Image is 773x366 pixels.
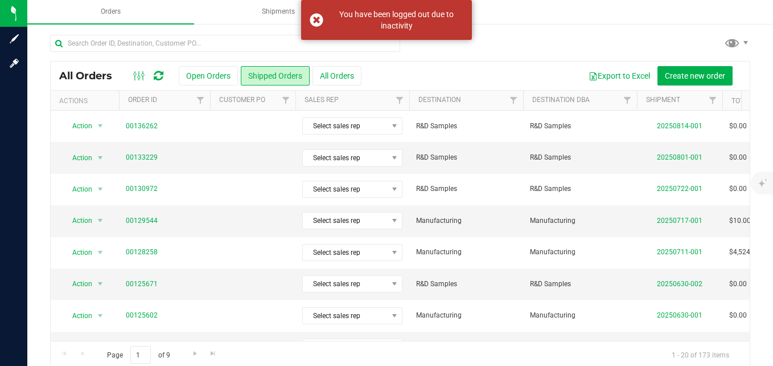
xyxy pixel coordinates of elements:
span: R&D Samples [416,121,516,132]
div: Actions [59,97,114,105]
a: Filter [191,91,210,110]
span: All Orders [59,70,124,82]
a: Go to the next page [187,346,203,361]
input: 1 [130,346,151,364]
span: $0.00 [729,152,747,163]
a: 00130972 [126,184,158,194]
a: 20250630-001 [657,311,702,319]
a: 00133229 [126,152,158,163]
span: $4,524.00 [729,247,760,258]
a: Shipment [646,96,680,104]
a: Destination DBA [532,96,590,104]
span: Action [62,213,93,229]
div: You have been logged out due to inactivity [330,9,463,31]
span: R&D Samples [530,121,630,132]
span: Select sales rep [303,245,388,261]
a: 00129544 [126,215,158,226]
span: select [93,213,108,229]
span: Create new order [665,71,725,80]
a: 00136262 [126,121,158,132]
button: All Orders [313,66,361,86]
span: Action [62,245,93,261]
a: Customer PO [219,96,265,104]
span: R&D Samples [416,152,516,163]
a: Filter [390,91,409,110]
span: select [93,339,108,355]
input: Search Order ID, Destination, Customer PO... [50,35,400,52]
span: Manufacturing [530,310,630,321]
span: $0.00 [729,121,747,132]
span: select [93,276,108,292]
a: Total Price [731,97,772,105]
span: Action [62,339,93,355]
span: Action [62,118,93,134]
span: Select sales rep [303,308,388,324]
span: R&D Samples [416,184,516,194]
span: $0.00 [729,310,747,321]
a: 00125602 [126,310,158,321]
span: Select sales rep [303,339,388,355]
a: 20250814-001 [657,122,702,130]
span: Page of 9 [97,346,179,364]
span: select [93,150,108,166]
a: Filter [504,91,523,110]
a: 20250630-002 [657,280,702,288]
span: R&D Samples [530,279,630,290]
a: 00128258 [126,247,158,258]
span: Select sales rep [303,181,388,197]
a: Destination [418,96,461,104]
a: Filter [618,91,637,110]
span: $10.00 [729,215,751,226]
span: 1 - 20 of 173 items [663,346,738,363]
span: select [93,308,108,324]
span: R&D Samples [530,152,630,163]
button: Create new order [657,66,733,86]
span: Select sales rep [303,118,388,134]
span: $0.00 [729,279,747,290]
a: 20250717-001 [657,217,702,225]
a: Filter [277,91,295,110]
a: Go to the last page [205,346,221,361]
span: Action [62,276,93,292]
span: Manufacturing [530,215,630,226]
span: R&D Samples [530,184,630,194]
span: Select sales rep [303,150,388,166]
span: Action [62,308,93,324]
span: select [93,181,108,197]
span: select [93,118,108,134]
inline-svg: Log in [9,58,20,69]
span: Select sales rep [303,276,388,292]
button: Open Orders [179,66,238,86]
span: Manufacturing [416,310,516,321]
button: Export to Excel [581,66,657,86]
span: Orders [85,7,136,17]
span: Manufacturing [416,247,516,258]
span: select [93,245,108,261]
a: 20250722-001 [657,185,702,193]
a: 20250711-001 [657,248,702,256]
span: Action [62,181,93,197]
a: Order ID [128,96,157,104]
a: 20250801-001 [657,153,702,161]
a: Filter [704,91,722,110]
span: $0.00 [729,184,747,194]
inline-svg: Sign up [9,33,20,44]
span: Action [62,150,93,166]
span: Shipments [246,7,310,17]
a: Sales Rep [305,96,339,104]
button: Shipped Orders [241,66,310,86]
span: Select sales rep [303,213,388,229]
span: Manufacturing [416,215,516,226]
span: Manufacturing [530,247,630,258]
a: 00125671 [126,279,158,290]
span: R&D Samples [416,279,516,290]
